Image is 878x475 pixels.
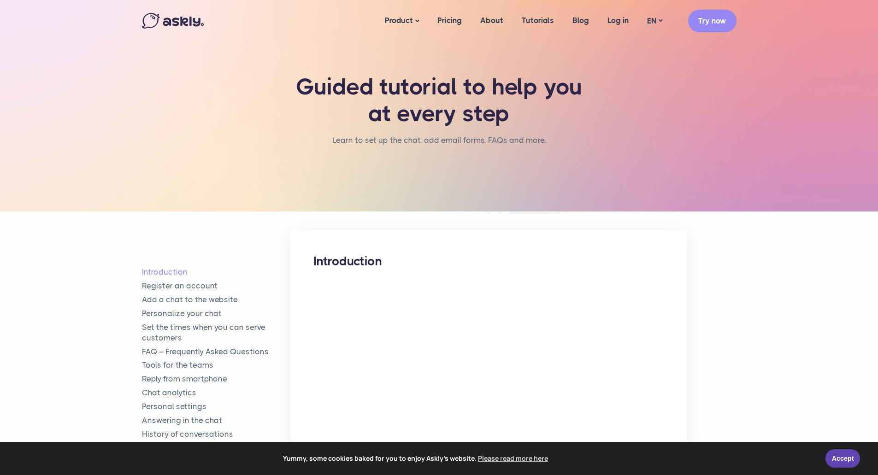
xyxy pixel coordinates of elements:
[825,449,860,468] a: Accept
[294,74,584,127] h1: Guided tutorial to help you at every step
[513,3,563,38] a: Tutorials
[563,3,598,38] a: Blog
[688,10,737,32] a: Try now
[142,281,291,291] a: Register an account
[142,401,291,412] a: Personal settings
[598,3,638,38] a: Log in
[142,429,291,440] a: History of conversations
[428,3,471,38] a: Pricing
[332,134,546,147] li: Learn to set up the chat, add email forms, FAQs and more.
[142,415,291,426] a: Answering in the chat
[142,267,291,277] a: Introduction
[142,322,291,343] a: Set the times when you can serve customers
[142,360,291,370] a: Tools for the teams
[142,308,291,319] a: Personalize your chat
[376,3,428,39] a: Product
[477,452,549,465] a: learn more about cookies
[332,134,546,156] nav: breadcrumb
[313,253,664,270] h2: Introduction
[471,3,513,38] a: About
[142,374,291,384] a: Reply from smartphone
[142,13,204,29] img: Askly
[142,294,291,305] a: Add a chat to the website
[13,452,819,465] span: Yummy, some cookies baked for you to enjoy Askly's website.
[638,14,672,28] a: EN
[142,387,291,398] a: Chat analytics
[142,346,291,357] a: FAQ – Frequently Asked Questions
